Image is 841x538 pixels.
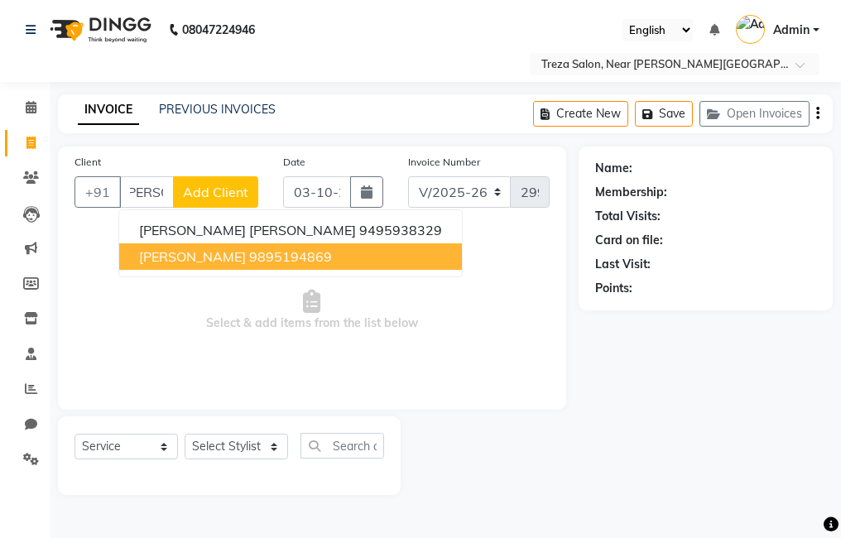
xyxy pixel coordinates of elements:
[182,7,255,53] b: 08047224946
[42,7,156,53] img: logo
[595,232,663,249] div: Card on file:
[408,155,480,170] label: Invoice Number
[359,222,442,238] ngb-highlight: 9495938329
[74,228,550,393] span: Select & add items from the list below
[736,15,765,44] img: Admin
[595,256,651,273] div: Last Visit:
[595,184,667,201] div: Membership:
[595,208,661,225] div: Total Visits:
[74,176,121,208] button: +91
[139,248,246,265] span: [PERSON_NAME]
[74,155,101,170] label: Client
[533,101,628,127] button: Create New
[139,222,356,238] span: [PERSON_NAME] [PERSON_NAME]
[595,160,632,177] div: Name:
[159,102,276,117] a: PREVIOUS INVOICES
[773,22,810,39] span: Admin
[635,101,693,127] button: Save
[300,433,384,459] input: Search or Scan
[173,176,258,208] button: Add Client
[283,155,305,170] label: Date
[78,95,139,125] a: INVOICE
[183,184,248,200] span: Add Client
[595,280,632,297] div: Points:
[699,101,810,127] button: Open Invoices
[249,248,332,265] ngb-highlight: 9895194869
[119,176,174,208] input: Search by Name/Mobile/Email/Code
